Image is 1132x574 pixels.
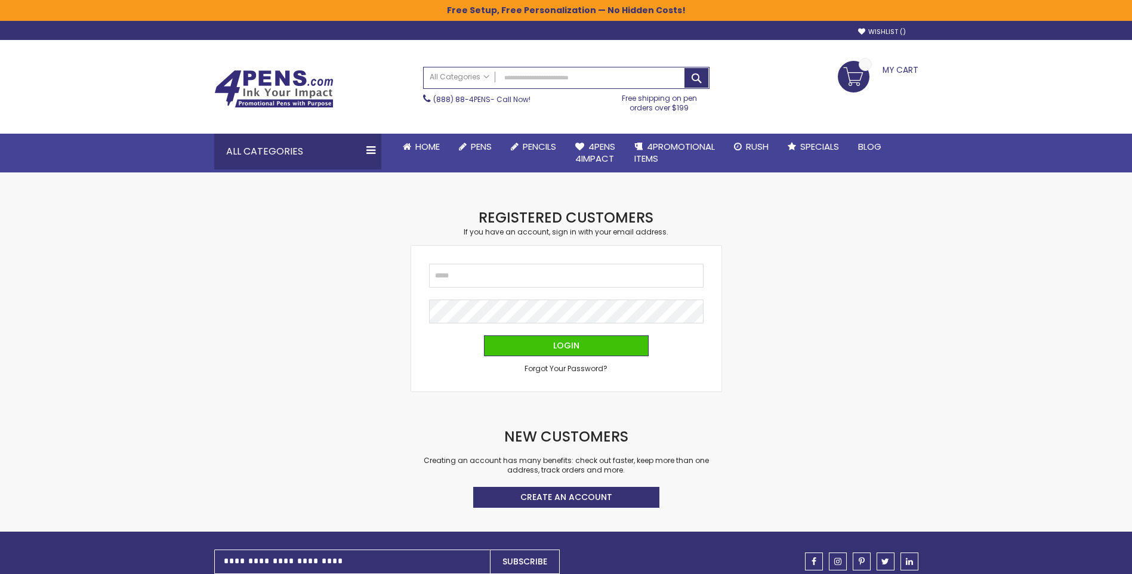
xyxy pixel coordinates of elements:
strong: New Customers [504,427,628,446]
span: 4Pens 4impact [575,140,615,165]
a: linkedin [900,553,918,570]
span: facebook [812,557,816,566]
span: Pencils [523,140,556,153]
a: Wishlist [858,27,906,36]
span: Pens [471,140,492,153]
div: All Categories [214,134,381,169]
a: Pencils [501,134,566,160]
a: Forgot Your Password? [525,364,607,374]
a: (888) 88-4PENS [433,94,491,104]
span: Forgot Your Password? [525,363,607,374]
span: Specials [800,140,839,153]
a: 4Pens4impact [566,134,625,172]
span: All Categories [430,72,489,82]
span: Blog [858,140,881,153]
span: twitter [881,557,889,566]
span: pinterest [859,557,865,566]
span: linkedin [906,557,913,566]
span: - Call Now! [433,94,530,104]
a: facebook [805,553,823,570]
span: Rush [746,140,769,153]
span: Home [415,140,440,153]
a: Blog [849,134,891,160]
p: Creating an account has many benefits: check out faster, keep more than one address, track orders... [411,456,721,475]
span: 4PROMOTIONAL ITEMS [634,140,715,165]
a: All Categories [424,67,495,87]
button: Subscribe [490,550,560,574]
a: Home [393,134,449,160]
img: 4Pens Custom Pens and Promotional Products [214,70,334,108]
a: instagram [829,553,847,570]
span: instagram [834,557,841,566]
a: Pens [449,134,501,160]
span: Subscribe [502,556,547,567]
a: Create an Account [473,487,659,508]
button: Login [484,335,649,356]
a: pinterest [853,553,871,570]
a: Rush [724,134,778,160]
div: Free shipping on pen orders over $199 [609,89,710,113]
div: If you have an account, sign in with your email address. [411,227,721,237]
span: Create an Account [520,491,612,503]
a: 4PROMOTIONALITEMS [625,134,724,172]
a: twitter [877,553,895,570]
strong: Registered Customers [479,208,653,227]
a: Specials [778,134,849,160]
span: Login [553,340,579,351]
